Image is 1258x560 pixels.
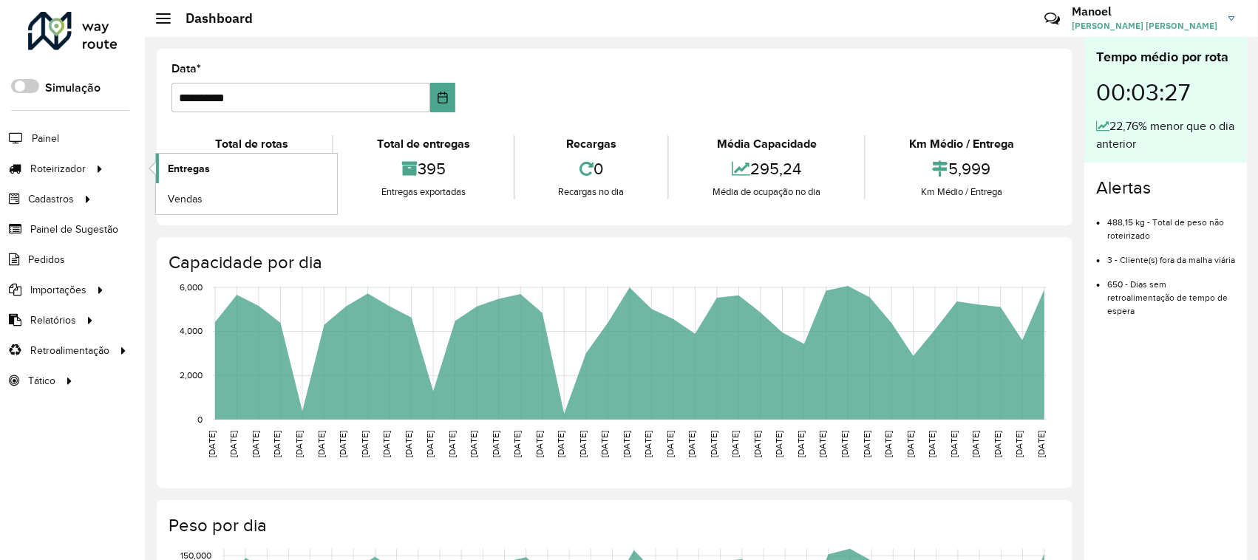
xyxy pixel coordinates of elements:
h3: Manoel [1072,4,1217,18]
text: [DATE] [207,431,217,457]
h4: Alertas [1096,177,1235,199]
text: [DATE] [599,431,609,457]
text: [DATE] [578,431,588,457]
span: Painel de Sugestão [30,222,118,237]
div: Média Capacidade [673,135,860,153]
div: Km Médio / Entrega [869,185,1054,199]
div: Km Médio / Entrega [869,135,1054,153]
li: 650 - Dias sem retroalimentação de tempo de espera [1107,267,1235,318]
text: [DATE] [381,431,391,457]
span: Importações [30,282,86,298]
text: [DATE] [273,431,282,457]
h4: Peso por dia [169,515,1058,536]
span: Roteirizador [30,161,86,177]
text: [DATE] [731,431,741,457]
div: 00:03:27 [1096,67,1235,117]
span: [PERSON_NAME] [PERSON_NAME] [1072,19,1217,33]
text: [DATE] [251,431,260,457]
div: Tempo médio por rota [1096,47,1235,67]
text: [DATE] [644,431,653,457]
div: Recargas no dia [519,185,664,199]
text: [DATE] [775,431,784,457]
span: Entregas [168,161,210,177]
a: Contato Rápido [1036,3,1068,35]
button: Choose Date [430,83,455,112]
text: 0 [197,414,203,424]
text: [DATE] [862,431,871,457]
text: [DATE] [905,431,915,457]
text: [DATE] [687,431,697,457]
text: [DATE] [316,431,326,457]
span: Cadastros [28,191,74,207]
div: Recargas [519,135,664,153]
text: [DATE] [228,431,238,457]
a: Entregas [156,154,337,183]
text: [DATE] [534,431,544,457]
div: 0 [519,153,664,185]
text: [DATE] [1015,431,1024,457]
text: [DATE] [665,431,675,457]
span: Pedidos [28,252,65,267]
div: 22,76% menor que o dia anterior [1096,117,1235,153]
text: 4,000 [180,327,203,336]
text: [DATE] [425,431,435,457]
text: [DATE] [360,431,370,457]
label: Simulação [45,79,101,97]
text: [DATE] [840,431,849,457]
span: Painel [32,131,59,146]
text: 6,000 [180,282,203,292]
text: [DATE] [512,431,522,457]
span: Relatórios [30,313,76,328]
div: Entregas exportadas [337,185,510,199]
li: 3 - Cliente(s) fora da malha viária [1107,242,1235,267]
text: [DATE] [949,431,959,457]
span: Tático [28,373,55,389]
text: [DATE] [752,431,762,457]
text: [DATE] [796,431,806,457]
text: [DATE] [491,431,500,457]
text: [DATE] [818,431,828,457]
li: 488,15 kg - Total de peso não roteirizado [1107,205,1235,242]
text: [DATE] [556,431,565,457]
div: 295,24 [673,153,860,185]
text: [DATE] [927,431,936,457]
text: [DATE] [404,431,413,457]
a: Vendas [156,184,337,214]
text: [DATE] [469,431,478,457]
text: [DATE] [1036,431,1046,457]
text: [DATE] [970,431,980,457]
div: 5,999 [869,153,1054,185]
text: [DATE] [338,431,347,457]
text: 2,000 [180,371,203,380]
span: Vendas [168,191,203,207]
div: Total de rotas [175,135,328,153]
h4: Capacidade por dia [169,252,1058,273]
text: [DATE] [993,431,1002,457]
div: Média de ocupação no dia [673,185,860,199]
text: [DATE] [447,431,457,457]
h2: Dashboard [171,10,253,27]
div: 395 [337,153,510,185]
span: Retroalimentação [30,343,109,358]
text: [DATE] [622,431,631,457]
text: [DATE] [294,431,304,457]
div: Total de entregas [337,135,510,153]
label: Data [171,60,201,78]
text: [DATE] [709,431,718,457]
text: [DATE] [883,431,893,457]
